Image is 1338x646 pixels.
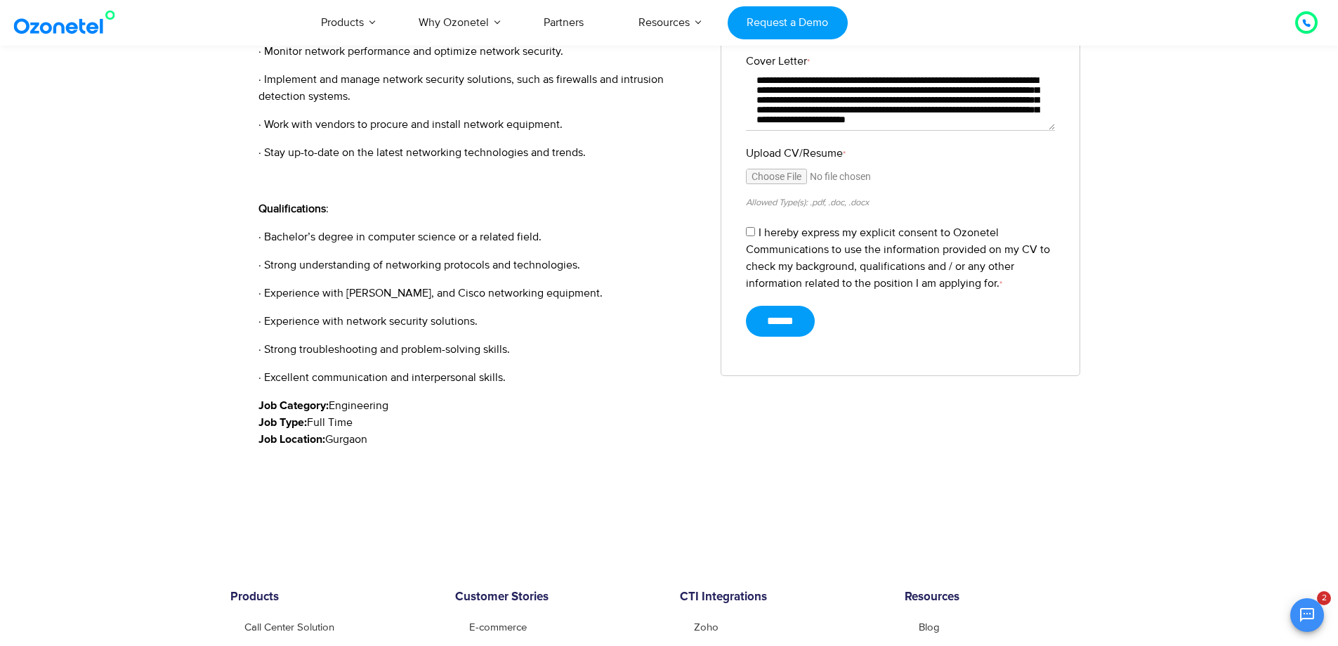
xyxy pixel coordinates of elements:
[258,144,700,161] p: · Stay up-to-date on the latest networking technologies and trends.
[258,417,307,428] strong: Job Type:
[680,590,884,605] h6: CTI Integrations
[694,622,719,633] a: Zoho
[258,434,325,445] strong: Job Location:
[244,622,334,633] a: Call Center Solution
[258,116,700,133] p: · Work with vendors to procure and install network equipment.
[258,341,700,358] p: · Strong troubleshooting and problem-solving skills.
[258,200,700,217] p: :
[258,400,329,411] strong: Job Category:
[258,369,700,386] p: · Excellent communication and interpersonal skills.
[230,590,434,605] h6: Products
[258,202,326,216] b: Qualifications
[325,432,367,446] span: Gurgaon
[1290,598,1324,632] button: Open chat
[455,590,659,605] h6: Customer Stories
[258,71,700,105] p: · Implement and manage network security solutions, such as firewalls and intrusion detection syst...
[919,622,940,633] a: Blog
[469,622,527,633] a: E-commerce
[728,6,848,39] a: Request a Demo
[905,590,1108,605] h6: Resources
[746,53,1055,70] label: Cover Letter
[307,415,353,429] span: Full Time
[258,228,700,245] p: · Bachelor’s degree in computer science or a related field.
[258,257,700,273] p: · Strong understanding of networking protocols and technologies.
[746,226,1050,290] label: I hereby express my explicit consent to Ozonetel Communications to use the information provided o...
[746,197,869,208] small: Allowed Type(s): .pdf, .doc, .docx
[746,145,1055,162] label: Upload CV/Resume
[258,43,700,60] p: · Monitor network performance and optimize network security.
[329,399,388,413] span: Engineering
[1317,591,1331,605] span: 2
[258,285,700,302] p: · Experience with [PERSON_NAME], and Cisco networking equipment.
[258,313,700,330] p: · Experience with network security solutions.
